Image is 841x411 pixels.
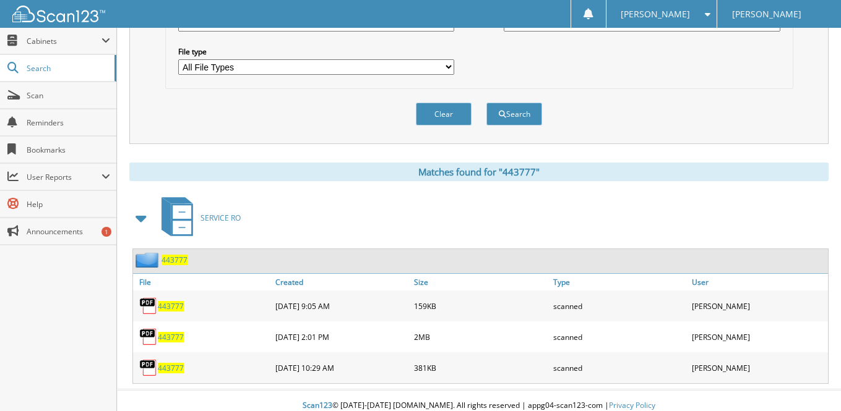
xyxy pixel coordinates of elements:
[303,400,332,410] span: Scan123
[272,274,412,290] a: Created
[689,324,828,349] div: [PERSON_NAME]
[139,358,158,377] img: PDF.png
[129,163,829,181] div: Matches found for "443777"
[550,355,689,380] div: scanned
[12,6,105,22] img: scan123-logo-white.svg
[178,46,455,57] label: File type
[411,294,550,318] div: 159KB
[550,294,689,318] div: scanned
[272,324,412,349] div: [DATE] 2:01 PM
[550,324,689,349] div: scanned
[162,255,188,265] a: 443777
[621,11,690,18] span: [PERSON_NAME]
[689,274,828,290] a: User
[27,199,110,210] span: Help
[158,363,184,373] a: 443777
[27,63,108,74] span: Search
[27,172,101,182] span: User Reports
[139,328,158,346] img: PDF.png
[550,274,689,290] a: Type
[416,103,472,125] button: Clear
[609,400,655,410] a: Privacy Policy
[732,11,801,18] span: [PERSON_NAME]
[486,103,542,125] button: Search
[411,355,550,380] div: 381KB
[272,294,412,318] div: [DATE] 9:05 AM
[27,90,110,101] span: Scan
[27,36,101,46] span: Cabinets
[133,274,272,290] a: File
[158,332,184,342] a: 443777
[27,226,110,237] span: Announcements
[411,274,550,290] a: Size
[272,355,412,380] div: [DATE] 10:29 AM
[101,227,111,237] div: 1
[689,294,828,318] div: [PERSON_NAME]
[27,145,110,155] span: Bookmarks
[136,252,162,268] img: folder2.png
[158,301,184,311] a: 443777
[154,193,241,242] a: SERVICE RO
[411,324,550,349] div: 2MB
[201,213,241,223] span: SERVICE RO
[27,117,110,128] span: Reminders
[689,355,828,380] div: [PERSON_NAME]
[139,297,158,315] img: PDF.png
